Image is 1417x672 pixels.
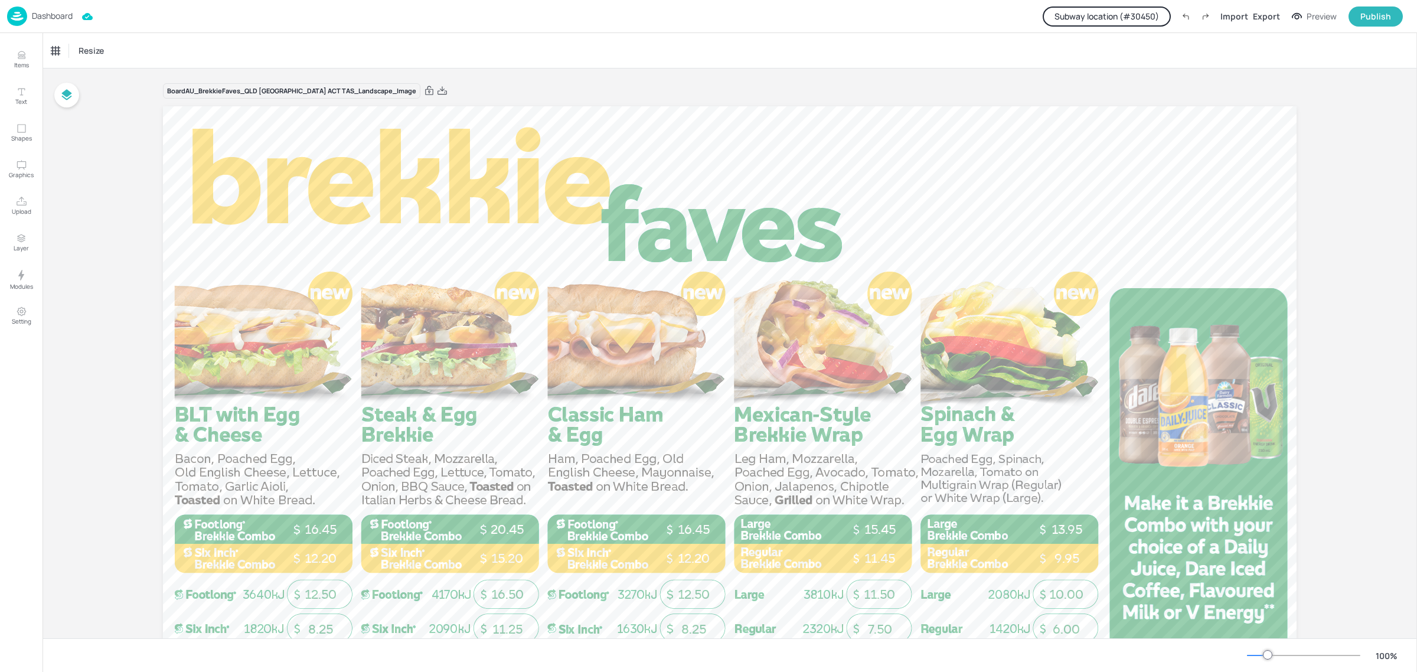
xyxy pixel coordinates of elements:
[1253,10,1280,22] div: Export
[1372,650,1400,662] div: 100 %
[1043,521,1090,539] p: 13.95
[678,587,710,602] span: 12.50
[76,44,106,57] span: Resize
[1285,8,1344,25] button: Preview
[1220,10,1248,22] div: Import
[1196,6,1216,27] label: Redo (Ctrl + Y)
[868,622,892,637] span: 7.50
[1043,550,1090,567] p: 9.95
[308,622,333,637] span: 8.25
[7,6,27,26] img: logo-86c26b7e.jpg
[1349,6,1403,27] button: Publish
[1360,10,1391,23] div: Publish
[670,521,717,539] p: 16.45
[492,622,523,637] span: 11.25
[32,12,73,20] p: Dashboard
[1176,6,1196,27] label: Undo (Ctrl + Z)
[864,587,895,602] span: 11.50
[297,521,344,539] p: 16.45
[1307,10,1337,23] div: Preview
[163,83,420,99] div: Board AU_BrekkieFaves_QLD [GEOGRAPHIC_DATA] ACT TAS_Landscape_Image
[681,622,706,637] span: 8.25
[670,550,717,567] p: 12.20
[1043,6,1171,27] button: Subway location (#30450)
[1049,587,1083,602] span: 10.00
[297,550,344,567] p: 12.20
[305,587,337,602] span: 12.50
[484,550,531,567] p: 15.20
[857,521,903,539] p: 15.45
[484,521,531,539] p: 20.45
[1053,622,1080,637] span: 6.00
[857,550,903,567] p: 11.45
[491,587,524,602] span: 16.50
